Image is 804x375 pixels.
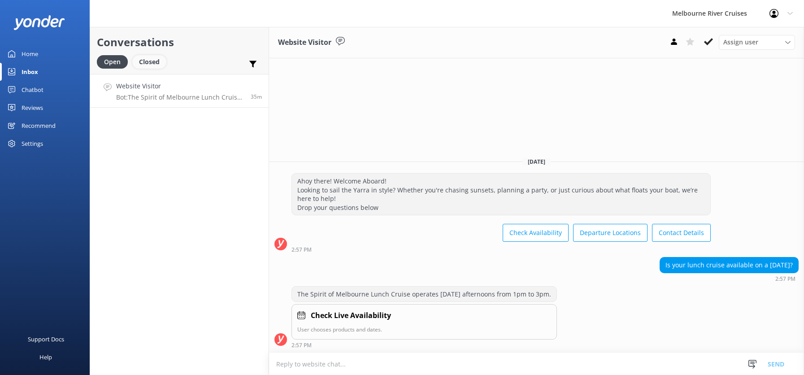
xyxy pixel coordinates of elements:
[660,257,798,273] div: Is your lunch cruise available on a [DATE]?
[291,343,312,348] strong: 2:57 PM
[503,224,569,242] button: Check Availability
[251,93,262,100] span: Sep 23 2025 02:57pm (UTC +10:00) Australia/Sydney
[116,81,244,91] h4: Website Visitor
[97,57,132,66] a: Open
[39,348,52,366] div: Help
[28,330,64,348] div: Support Docs
[297,325,551,334] p: User chooses products and dates.
[660,275,799,282] div: Sep 23 2025 02:57pm (UTC +10:00) Australia/Sydney
[311,310,391,322] h4: Check Live Availability
[573,224,648,242] button: Departure Locations
[22,45,38,63] div: Home
[291,246,711,253] div: Sep 23 2025 02:57pm (UTC +10:00) Australia/Sydney
[132,55,166,69] div: Closed
[291,247,312,253] strong: 2:57 PM
[292,287,556,302] div: The Spirit of Melbourne Lunch Cruise operates [DATE] afternoons from 1pm to 3pm.
[22,99,43,117] div: Reviews
[22,135,43,153] div: Settings
[97,55,128,69] div: Open
[22,63,38,81] div: Inbox
[278,37,331,48] h3: Website Visitor
[132,57,171,66] a: Closed
[719,35,795,49] div: Assign User
[22,81,43,99] div: Chatbot
[116,93,244,101] p: Bot: The Spirit of Melbourne Lunch Cruise operates [DATE] afternoons from 1pm to 3pm.
[291,342,557,348] div: Sep 23 2025 02:57pm (UTC +10:00) Australia/Sydney
[723,37,758,47] span: Assign user
[775,276,795,282] strong: 2:57 PM
[97,34,262,51] h2: Conversations
[652,224,711,242] button: Contact Details
[13,15,65,30] img: yonder-white-logo.png
[292,174,710,215] div: Ahoy there! Welcome Aboard! Looking to sail the Yarra in style? Whether you're chasing sunsets, p...
[522,158,551,166] span: [DATE]
[22,117,56,135] div: Recommend
[90,74,269,108] a: Website VisitorBot:The Spirit of Melbourne Lunch Cruise operates [DATE] afternoons from 1pm to 3p...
